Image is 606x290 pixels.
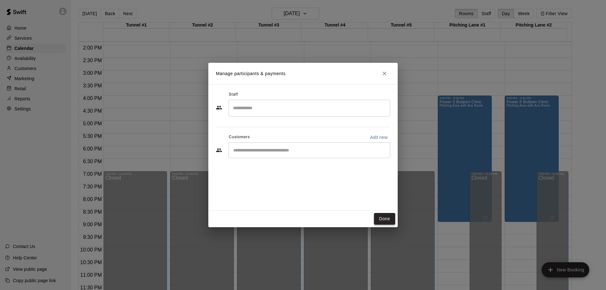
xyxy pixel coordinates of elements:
[374,213,395,225] button: Done
[216,70,286,77] p: Manage participants & payments
[229,90,238,100] span: Staff
[229,132,250,142] span: Customers
[229,100,390,116] div: Search staff
[367,132,390,142] button: Add new
[216,147,222,153] svg: Customers
[216,104,222,111] svg: Staff
[379,68,390,79] button: Close
[370,134,388,140] p: Add new
[229,142,390,158] div: Start typing to search customers...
